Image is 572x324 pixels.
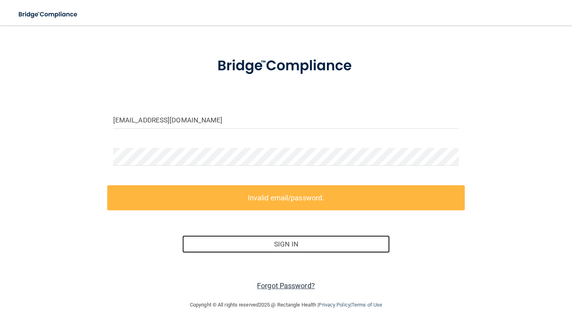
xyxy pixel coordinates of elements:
div: Copyright © All rights reserved 2025 @ Rectangle Health | | [141,292,431,318]
input: Email [113,111,459,129]
a: Privacy Policy [319,302,350,308]
a: Forgot Password? [257,281,315,290]
a: Terms of Use [352,302,382,308]
img: bridge_compliance_login_screen.278c3ca4.svg [12,6,85,23]
button: Sign In [182,235,390,253]
img: bridge_compliance_login_screen.278c3ca4.svg [203,47,369,85]
label: Invalid email/password. [107,185,465,210]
